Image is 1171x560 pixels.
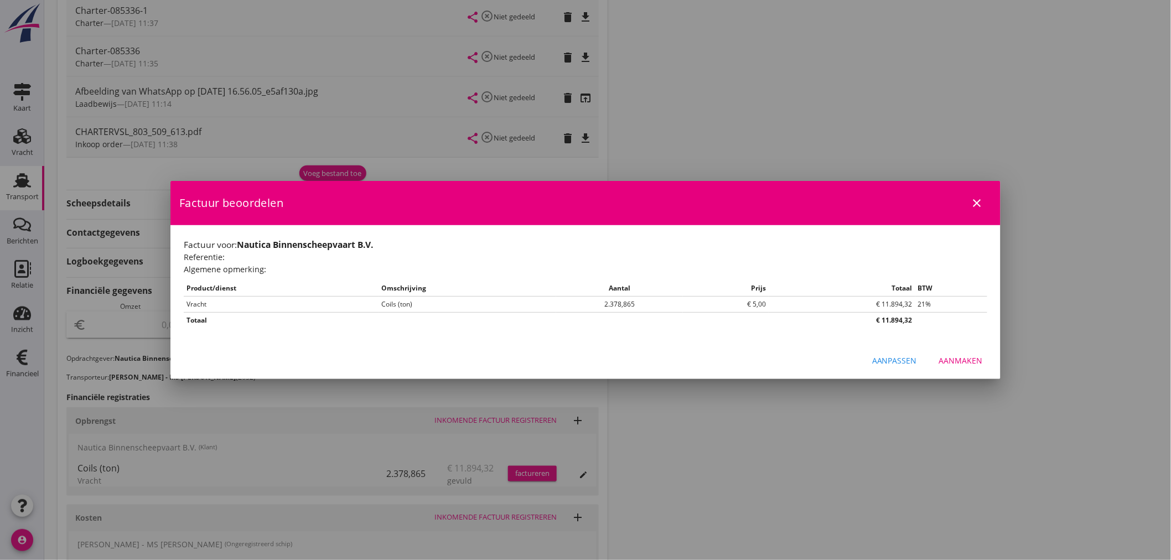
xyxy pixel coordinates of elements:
[769,281,915,297] th: Totaal
[379,281,556,297] th: Omschrijving
[556,297,683,313] td: 2.378,865
[237,238,373,251] strong: Nautica Binnenscheepvaart B.V.
[683,297,769,313] td: € 5,00
[863,350,926,370] button: Aanpassen
[769,297,915,313] td: € 11.894,32
[184,281,379,297] th: Product/dienst
[184,297,379,313] td: Vracht
[184,251,987,275] h2: Referentie: Algemene opmerking:
[184,238,987,251] h1: Factuur voor:
[915,281,987,297] th: BTW
[556,281,683,297] th: Aantal
[769,313,915,329] th: € 11.894,32
[915,297,987,313] td: 21%
[170,181,1001,225] div: Factuur beoordelen
[184,313,769,329] th: Totaal
[872,355,917,366] div: Aanpassen
[379,297,556,313] td: Coils (ton)
[971,196,984,210] i: close
[930,350,992,370] button: Aanmaken
[683,281,769,297] th: Prijs
[939,355,983,366] div: Aanmaken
